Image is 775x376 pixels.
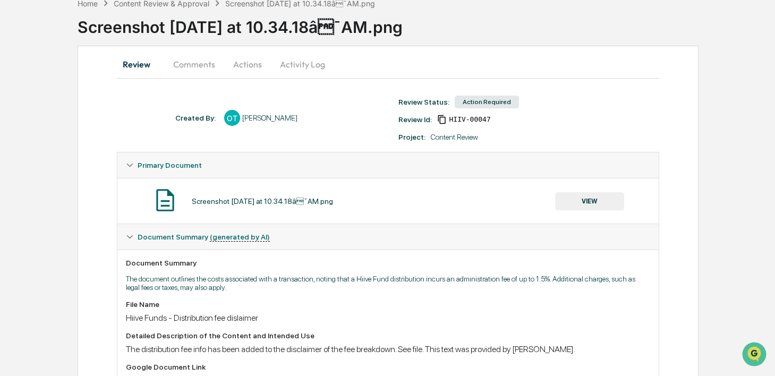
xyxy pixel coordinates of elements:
[36,81,174,92] div: Start new chat
[73,130,136,149] a: 🗄️Attestations
[271,52,334,77] button: Activity Log
[192,197,333,206] div: Screenshot [DATE] at 10.34.18â¯AM.png
[126,313,650,323] div: Hiive Funds - Distribution fee dislaimer
[431,133,478,141] div: Content Review
[126,344,650,354] div: The distribution fee info has been added to the disclaimer of the fee breakdown. See file. This t...
[21,154,67,165] span: Data Lookup
[224,110,240,126] div: OT
[77,135,86,143] div: 🗄️
[165,52,224,77] button: Comments
[36,92,134,100] div: We're available if you need us!
[6,150,71,169] a: 🔎Data Lookup
[398,115,432,124] div: Review Id:
[398,133,425,141] div: Project:
[242,114,297,122] div: [PERSON_NAME]
[11,155,19,164] div: 🔎
[455,96,519,108] div: Action Required
[126,300,650,309] div: File Name
[126,259,650,267] div: Document Summary
[117,52,659,77] div: secondary tabs example
[152,187,178,213] img: Document Icon
[117,178,659,224] div: Primary Document
[138,233,270,241] span: Document Summary
[126,331,650,340] div: Detailed Description of the Content and Intended Use
[741,341,770,370] iframe: Open customer support
[181,84,193,97] button: Start new chat
[11,22,193,39] p: How can we help?
[555,192,624,210] button: VIEW
[126,363,650,371] div: Google Document Link
[126,275,650,292] p: The document outlines the costs associated with a transaction, noting that a Hiive Fund distribut...
[11,135,19,143] div: 🖐️
[117,224,659,250] div: Document Summary (generated by AI)
[175,114,219,122] div: Created By: ‎ ‎
[11,81,30,100] img: 1746055101610-c473b297-6a78-478c-a979-82029cc54cd1
[117,52,165,77] button: Review
[75,180,129,188] a: Powered byPylon
[398,98,449,106] div: Review Status:
[210,233,270,242] u: (generated by AI)
[88,134,132,144] span: Attestations
[138,161,202,169] span: Primary Document
[106,180,129,188] span: Pylon
[21,134,69,144] span: Preclearance
[224,52,271,77] button: Actions
[6,130,73,149] a: 🖐️Preclearance
[449,115,490,124] span: 4e48e116-af3c-4eef-87f1-8723259c66d6
[78,9,775,37] div: Screenshot [DATE] at 10.34.18â¯AM.png
[117,152,659,178] div: Primary Document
